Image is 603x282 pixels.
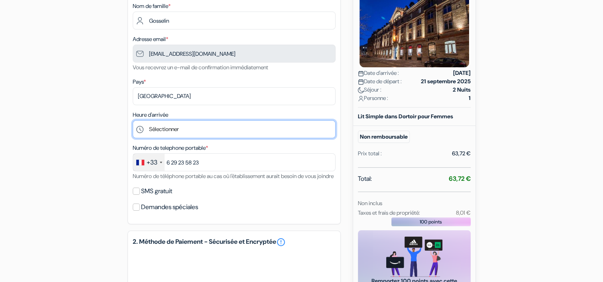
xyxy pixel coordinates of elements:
span: 100 points [420,218,442,225]
small: Vous recevrez un e-mail de confirmation immédiatement [133,64,268,71]
img: gift_card_hero_new.png [386,237,442,277]
label: Heure d'arrivée [133,111,168,119]
div: France: +33 [133,154,165,171]
strong: 1 [469,94,471,102]
input: Entrer le nom de famille [133,12,336,29]
strong: 21 septembre 2025 [421,77,471,86]
label: Adresse email [133,35,168,43]
label: Numéro de telephone portable [133,144,208,152]
a: error_outline [276,237,286,247]
label: Demandes spéciales [141,202,198,213]
span: Total: [358,174,372,184]
input: Entrer adresse e-mail [133,45,336,63]
input: 6 12 34 56 78 [133,153,336,171]
small: Taxes et frais de propriété: [358,209,420,216]
h5: 2. Méthode de Paiement - Sécurisée et Encryptée [133,237,336,247]
label: Nom de famille [133,2,171,10]
span: Séjour : [358,86,381,94]
small: 8,01 € [456,209,470,216]
small: Non inclus [358,200,382,207]
small: Non remboursable [358,131,410,143]
label: SMS gratuit [141,186,172,197]
span: Date d'arrivée : [358,69,399,77]
small: Numéro de téléphone portable au cas où l'établissement aurait besoin de vous joindre [133,172,334,180]
label: Pays [133,78,146,86]
img: calendar.svg [358,79,364,85]
img: user_icon.svg [358,96,364,102]
span: Personne : [358,94,388,102]
img: moon.svg [358,87,364,93]
div: 63,72 € [452,149,471,158]
div: Prix total : [358,149,382,158]
strong: [DATE] [453,69,471,77]
span: Date de départ : [358,77,402,86]
strong: 63,72 € [449,174,471,183]
img: calendar.svg [358,70,364,76]
b: Lit Simple dans Dortoir pour Femmes [358,113,453,120]
div: +33 [147,158,157,167]
strong: 2 Nuits [453,86,471,94]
